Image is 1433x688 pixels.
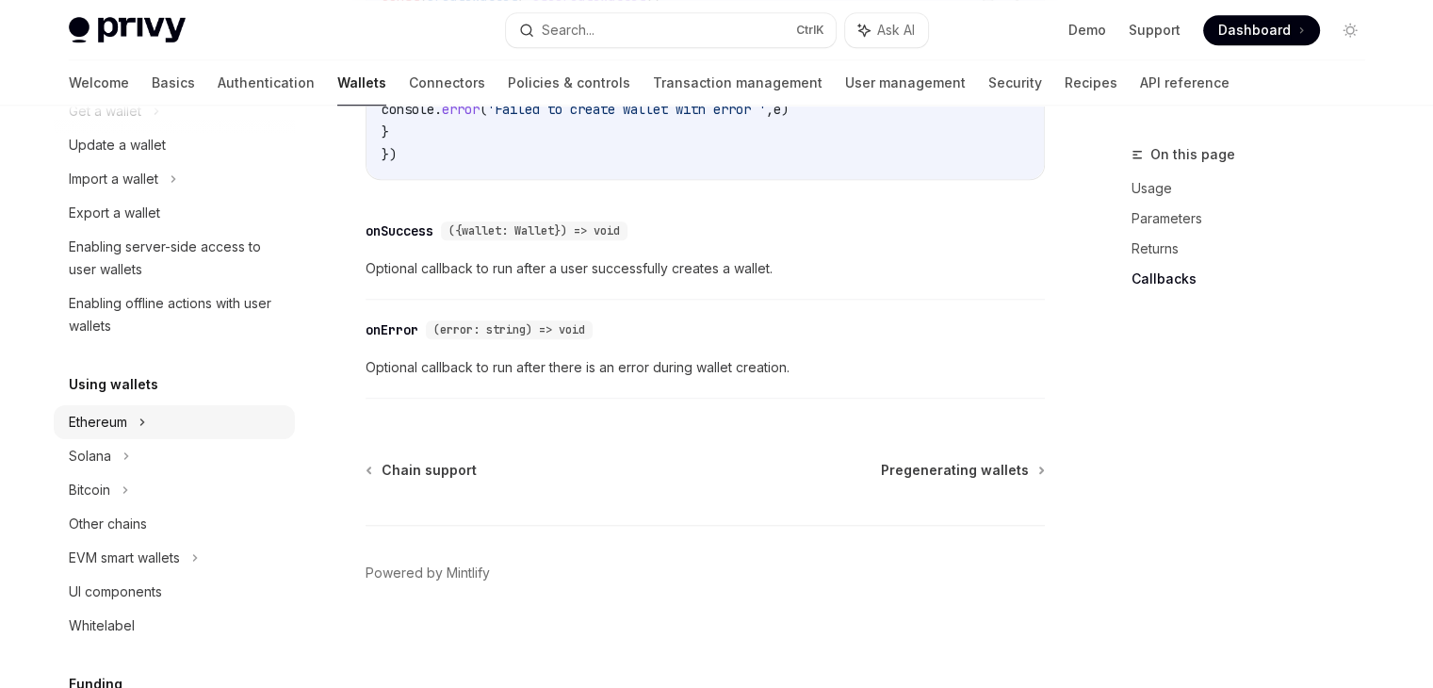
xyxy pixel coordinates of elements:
div: Import a wallet [69,168,158,190]
span: Optional callback to run after there is an error during wallet creation. [366,356,1045,379]
span: Ask AI [877,21,915,40]
span: }) [382,146,397,163]
a: Export a wallet [54,196,295,230]
div: Enabling offline actions with user wallets [69,292,284,337]
span: Pregenerating wallets [881,461,1029,480]
a: Parameters [1132,204,1380,234]
a: Chain support [367,461,477,480]
a: Transaction management [653,60,822,106]
a: Whitelabel [54,609,295,643]
span: console [382,101,434,118]
a: Demo [1068,21,1106,40]
a: Security [988,60,1042,106]
a: Callbacks [1132,264,1380,294]
span: Chain support [382,461,477,480]
span: . [434,101,442,118]
span: Ctrl K [796,23,824,38]
button: Search...CtrlK [506,13,836,47]
a: Dashboard [1203,15,1320,45]
a: Recipes [1065,60,1117,106]
span: (error: string) => void [433,322,585,337]
span: Dashboard [1218,21,1291,40]
div: Bitcoin [69,479,110,501]
span: error [442,101,480,118]
div: Search... [542,19,594,41]
span: 'Failed to create wallet with error ' [487,101,766,118]
a: Enabling offline actions with user wallets [54,287,295,343]
img: light logo [69,17,186,43]
button: Toggle dark mode [1335,15,1365,45]
a: Authentication [218,60,315,106]
span: Optional callback to run after a user successfully creates a wallet. [366,257,1045,280]
a: Policies & controls [508,60,630,106]
div: Export a wallet [69,202,160,224]
a: Powered by Mintlify [366,564,490,582]
h5: Using wallets [69,373,158,396]
div: Other chains [69,513,147,535]
a: User management [845,60,966,106]
a: Pregenerating wallets [881,461,1043,480]
div: Enabling server-side access to user wallets [69,236,284,281]
div: EVM smart wallets [69,547,180,569]
button: Ask AI [845,13,928,47]
div: Solana [69,445,111,467]
a: Basics [152,60,195,106]
span: } [382,123,389,140]
a: Usage [1132,173,1380,204]
div: Whitelabel [69,614,135,637]
a: Wallets [337,60,386,106]
div: onError [366,320,418,339]
a: Support [1129,21,1181,40]
div: UI components [69,581,162,603]
a: Enabling server-side access to user wallets [54,230,295,287]
div: onSuccess [366,221,433,240]
a: API reference [1140,60,1229,106]
a: Connectors [409,60,485,106]
a: Other chains [54,507,295,541]
a: Update a wallet [54,128,295,162]
span: ({wallet: Wallet}) => void [448,223,620,238]
a: Welcome [69,60,129,106]
span: ) [781,101,789,118]
span: , [766,101,773,118]
span: On this page [1150,143,1235,166]
div: Ethereum [69,411,127,434]
div: Update a wallet [69,134,166,156]
a: UI components [54,575,295,609]
span: ( [480,101,487,118]
span: e [773,101,781,118]
a: Returns [1132,234,1380,264]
